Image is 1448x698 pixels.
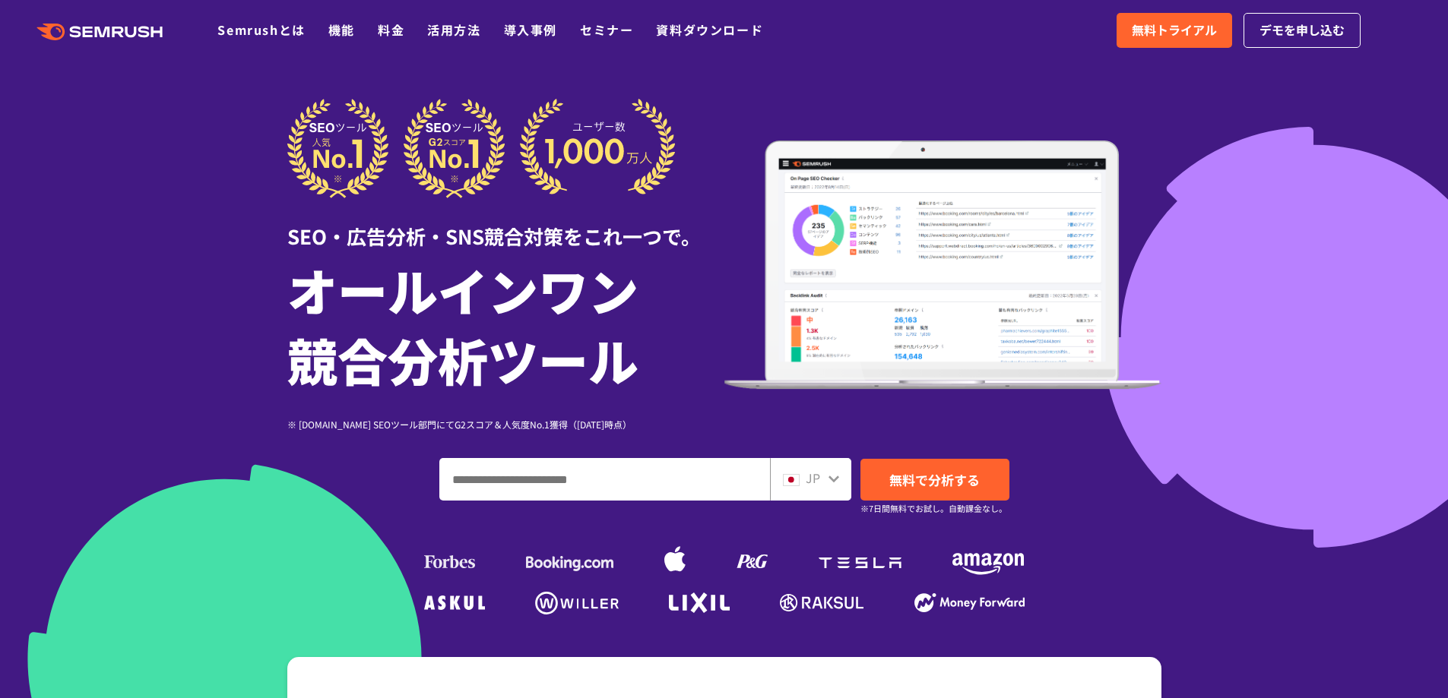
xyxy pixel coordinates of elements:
div: SEO・広告分析・SNS競合対策をこれ一つで。 [287,198,724,251]
input: ドメイン、キーワードまたはURLを入力してください [440,459,769,500]
a: 料金 [378,21,404,39]
a: セミナー [580,21,633,39]
span: デモを申し込む [1259,21,1345,40]
span: 無料トライアル [1132,21,1217,40]
a: Semrushとは [217,21,305,39]
span: 無料で分析する [889,470,980,489]
span: JP [806,469,820,487]
a: 資料ダウンロード [656,21,763,39]
a: デモを申し込む [1244,13,1361,48]
h1: オールインワン 競合分析ツール [287,254,724,394]
a: 機能 [328,21,355,39]
a: 無料トライアル [1117,13,1232,48]
div: ※ [DOMAIN_NAME] SEOツール部門にてG2スコア＆人気度No.1獲得（[DATE]時点） [287,417,724,431]
a: 活用方法 [427,21,480,39]
small: ※7日間無料でお試し。自動課金なし。 [860,501,1007,516]
a: 無料で分析する [860,459,1009,501]
a: 導入事例 [504,21,557,39]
